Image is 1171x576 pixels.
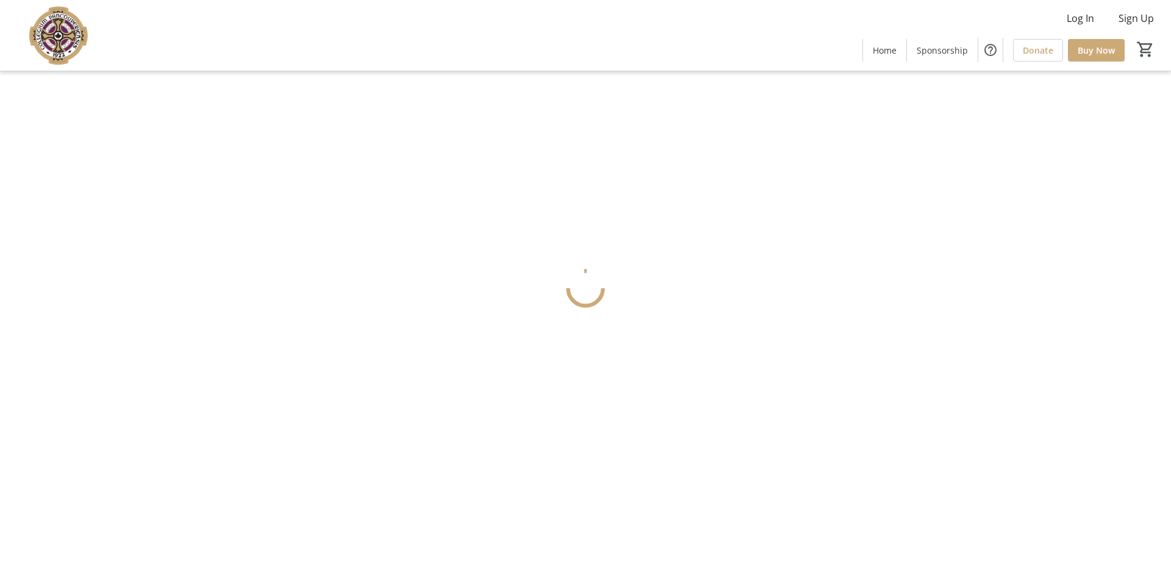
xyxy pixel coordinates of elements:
button: Log In [1057,9,1104,28]
a: Home [863,39,906,62]
span: Log In [1067,11,1094,26]
a: Buy Now [1068,39,1125,62]
button: Sign Up [1109,9,1164,28]
span: Sign Up [1119,11,1154,26]
span: Buy Now [1078,44,1115,57]
span: Home [873,44,897,57]
img: VC Parent Association's Logo [7,5,116,66]
span: Sponsorship [917,44,968,57]
a: Donate [1013,39,1063,62]
button: Cart [1134,38,1156,60]
span: Donate [1023,44,1053,57]
a: Sponsorship [907,39,978,62]
button: Help [978,38,1003,62]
